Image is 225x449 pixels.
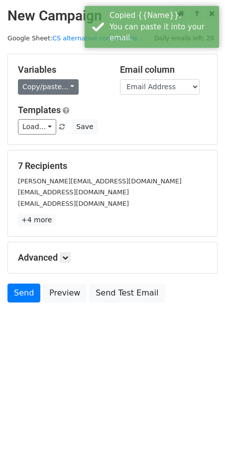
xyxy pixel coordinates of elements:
a: Templates [18,105,61,115]
h5: Email column [120,64,207,75]
iframe: Chat Widget [175,401,225,449]
a: CS alternative contacts (re... [52,34,143,42]
a: Preview [43,284,87,302]
small: [EMAIL_ADDRESS][DOMAIN_NAME] [18,200,129,207]
button: Save [72,119,98,135]
a: Send Test Email [89,284,165,302]
a: Send [7,284,40,302]
div: Copied {{Name}}. You can paste it into your email. [110,10,215,44]
small: [PERSON_NAME][EMAIL_ADDRESS][DOMAIN_NAME] [18,177,182,185]
a: Load... [18,119,56,135]
h5: Variables [18,64,105,75]
a: +4 more [18,214,55,226]
small: Google Sheet: [7,34,143,42]
h5: 7 Recipients [18,160,207,171]
h2: New Campaign [7,7,218,24]
h5: Advanced [18,252,207,263]
a: Copy/paste... [18,79,79,95]
small: [EMAIL_ADDRESS][DOMAIN_NAME] [18,188,129,196]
